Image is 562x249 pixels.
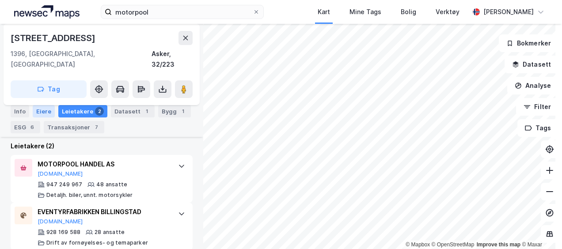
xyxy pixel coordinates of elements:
[11,80,87,98] button: Tag
[432,241,475,248] a: OpenStreetMap
[516,98,558,116] button: Filter
[33,105,55,117] div: Eiere
[507,77,558,94] button: Analyse
[92,123,101,132] div: 7
[38,170,83,177] button: [DOMAIN_NAME]
[505,56,558,73] button: Datasett
[95,229,125,236] div: 28 ansatte
[14,5,80,19] img: logo.a4113a55bc3d86da70a041830d287a7e.svg
[58,105,107,117] div: Leietakere
[349,7,381,17] div: Mine Tags
[38,218,83,225] button: [DOMAIN_NAME]
[38,207,169,217] div: EVENTYRFABRIKKEN BILLINGSTAD
[517,119,558,137] button: Tags
[11,31,97,45] div: [STREET_ADDRESS]
[46,181,82,188] div: 947 249 967
[96,181,127,188] div: 48 ansatte
[11,49,152,70] div: 1396, [GEOGRAPHIC_DATA], [GEOGRAPHIC_DATA]
[46,239,148,246] div: Drift av fornøyelses- og temaparker
[11,121,40,133] div: ESG
[28,123,37,132] div: 6
[477,241,520,248] a: Improve this map
[152,49,193,70] div: Asker, 32/223
[518,207,562,249] iframe: Chat Widget
[178,107,187,116] div: 1
[111,105,155,117] div: Datasett
[436,7,459,17] div: Verktøy
[483,7,534,17] div: [PERSON_NAME]
[44,121,104,133] div: Transaksjoner
[11,141,193,151] div: Leietakere (2)
[499,34,558,52] button: Bokmerker
[11,105,29,117] div: Info
[142,107,151,116] div: 1
[158,105,191,117] div: Bygg
[46,192,133,199] div: Detaljh. biler, unnt. motorsykler
[112,5,252,19] input: Søk på adresse, matrikkel, gårdeiere, leietakere eller personer
[38,159,169,170] div: MOTORPOOL HANDEL AS
[401,7,416,17] div: Bolig
[46,229,80,236] div: 928 169 588
[406,241,430,248] a: Mapbox
[95,107,104,116] div: 2
[318,7,330,17] div: Kart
